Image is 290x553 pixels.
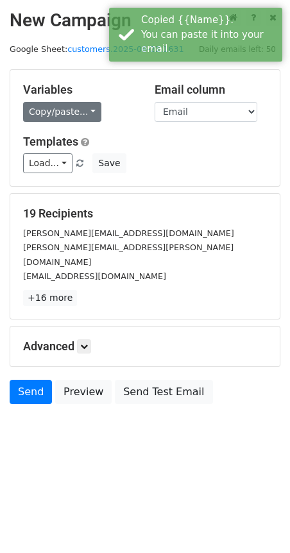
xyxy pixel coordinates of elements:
a: Send Test Email [115,380,212,404]
h5: 19 Recipients [23,207,267,221]
small: [PERSON_NAME][EMAIL_ADDRESS][PERSON_NAME][DOMAIN_NAME] [23,242,234,267]
a: Copy/paste... [23,102,101,122]
h5: Advanced [23,339,267,353]
a: customers.2025-08-22.1631 [67,44,183,54]
small: [PERSON_NAME][EMAIL_ADDRESS][DOMAIN_NAME] [23,228,234,238]
h5: Variables [23,83,135,97]
div: Copied {{Name}}. You can paste it into your email. [141,13,277,56]
small: [EMAIL_ADDRESS][DOMAIN_NAME] [23,271,166,281]
small: Google Sheet: [10,44,184,54]
h5: Email column [155,83,267,97]
a: Preview [55,380,112,404]
h2: New Campaign [10,10,280,31]
a: Templates [23,135,78,148]
a: Load... [23,153,72,173]
a: +16 more [23,290,77,306]
a: Send [10,380,52,404]
button: Save [92,153,126,173]
iframe: Chat Widget [226,491,290,553]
